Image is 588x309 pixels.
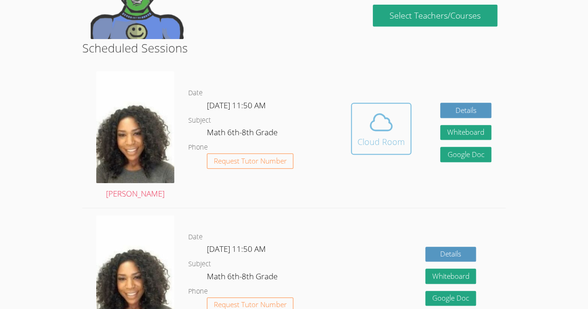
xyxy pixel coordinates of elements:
div: Cloud Room [357,135,405,148]
button: Cloud Room [351,103,411,155]
a: Details [440,103,491,118]
span: [DATE] 11:50 AM [207,100,266,111]
a: [PERSON_NAME] [96,71,174,201]
dt: Phone [188,286,208,297]
h2: Scheduled Sessions [82,39,506,57]
button: Request Tutor Number [207,153,294,169]
span: Request Tutor Number [214,301,287,308]
dd: Math 6th-8th Grade [207,126,279,142]
dt: Subject [188,115,211,126]
a: Google Doc [425,291,476,306]
dt: Date [188,231,203,243]
a: Google Doc [440,147,491,162]
dt: Phone [188,142,208,153]
button: Whiteboard [425,269,476,284]
dd: Math 6th-8th Grade [207,270,279,286]
span: Request Tutor Number [214,158,287,164]
img: avatar.png [96,71,174,183]
span: [DATE] 11:50 AM [207,243,266,254]
dt: Subject [188,258,211,270]
a: Select Teachers/Courses [373,5,497,26]
a: Details [425,247,476,262]
button: Whiteboard [440,125,491,140]
dt: Date [188,87,203,99]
